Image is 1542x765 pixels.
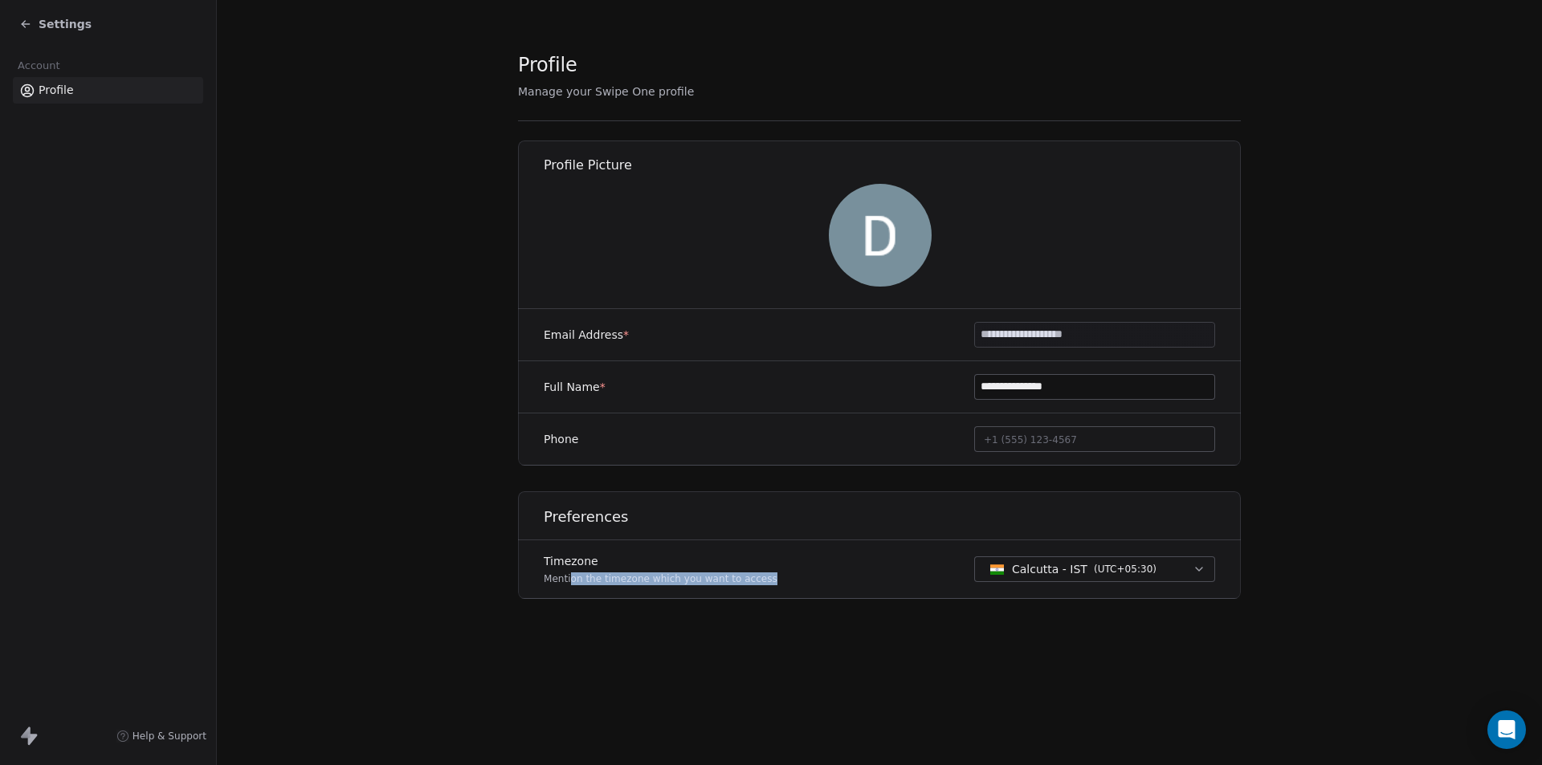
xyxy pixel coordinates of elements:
label: Full Name [544,379,606,395]
h1: Profile Picture [544,157,1242,174]
span: Settings [39,16,92,32]
span: Manage your Swipe One profile [518,85,694,98]
img: btuDnT3_IiZgu1PqangbfwczGIuy9wqFwKsM3L_XHdM [829,184,932,287]
span: Account [10,54,67,78]
span: +1 (555) 123-4567 [984,434,1077,446]
span: Profile [518,53,577,77]
a: Settings [19,16,92,32]
span: Calcutta - IST [1012,561,1087,577]
span: Help & Support [133,730,206,743]
div: Open Intercom Messenger [1487,710,1526,749]
button: Calcutta - IST(UTC+05:30) [974,556,1215,582]
label: Timezone [544,553,777,569]
label: Email Address [544,327,629,343]
label: Phone [544,431,578,447]
p: Mention the timezone which you want to access [544,572,777,585]
h1: Preferences [544,507,1242,527]
span: ( UTC+05:30 ) [1094,562,1156,576]
span: Profile [39,82,74,99]
a: Help & Support [116,730,206,743]
button: +1 (555) 123-4567 [974,426,1215,452]
a: Profile [13,77,203,104]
